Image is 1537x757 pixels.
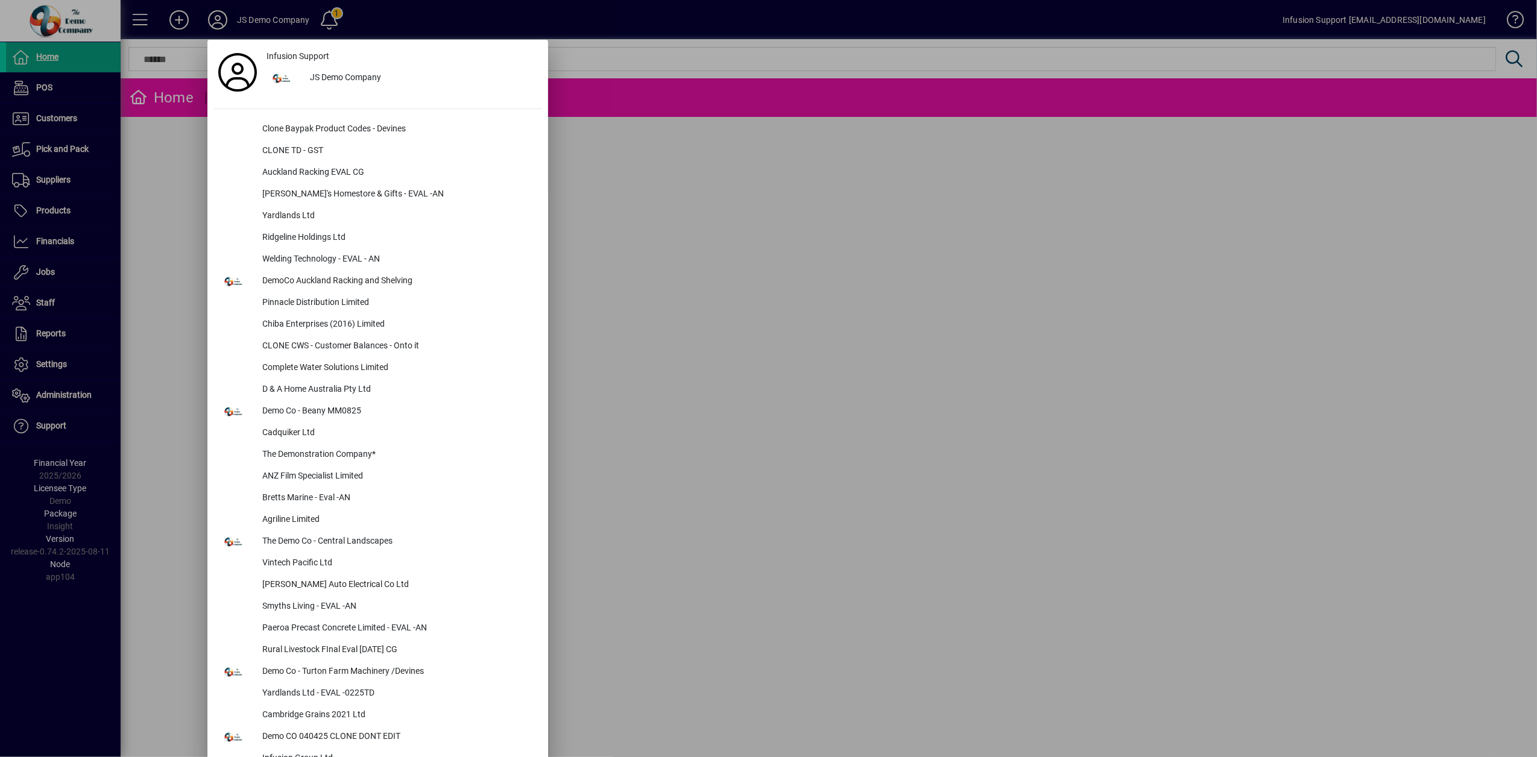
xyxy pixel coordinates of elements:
[213,553,542,574] button: Vintech Pacific Ltd
[253,509,542,531] div: Agriline Limited
[213,140,542,162] button: CLONE TD - GST
[262,46,542,68] a: Infusion Support
[253,357,542,379] div: Complete Water Solutions Limited
[253,422,542,444] div: Cadquiker Ltd
[253,140,542,162] div: CLONE TD - GST
[253,683,542,705] div: Yardlands Ltd - EVAL -0225TD
[213,292,542,314] button: Pinnacle Distribution Limited
[253,314,542,336] div: Chiba Enterprises (2016) Limited
[213,422,542,444] button: Cadquiker Ltd
[253,661,542,683] div: Demo Co - Turton Farm Machinery /Devines
[213,162,542,184] button: Auckland Racking EVAL CG
[213,639,542,661] button: Rural Livestock FInal Eval [DATE] CG
[253,271,542,292] div: DemoCo Auckland Racking and Shelving
[253,531,542,553] div: The Demo Co - Central Landscapes
[213,488,542,509] button: Bretts Marine - Eval -AN
[253,553,542,574] div: Vintech Pacific Ltd
[253,618,542,639] div: Paeroa Precast Concrete Limited - EVAL -AN
[253,379,542,401] div: D & A Home Australia Pty Ltd
[213,249,542,271] button: Welding Technology - EVAL - AN
[213,531,542,553] button: The Demo Co - Central Landscapes
[253,444,542,466] div: The Demonstration Company*
[253,184,542,206] div: [PERSON_NAME]'s Homestore & Gifts - EVAL -AN
[213,509,542,531] button: Agriline Limited
[253,336,542,357] div: CLONE CWS - Customer Balances - Onto it
[253,206,542,227] div: Yardlands Ltd
[213,705,542,726] button: Cambridge Grains 2021 Ltd
[213,466,542,488] button: ANZ Film Specialist Limited
[213,726,542,748] button: Demo CO 040425 CLONE DONT EDIT
[300,68,542,89] div: JS Demo Company
[253,466,542,488] div: ANZ Film Specialist Limited
[213,683,542,705] button: Yardlands Ltd - EVAL -0225TD
[267,50,329,63] span: Infusion Support
[213,357,542,379] button: Complete Water Solutions Limited
[213,401,542,422] button: Demo Co - Beany MM0825
[253,488,542,509] div: Bretts Marine - Eval -AN
[213,61,262,83] a: Profile
[213,379,542,401] button: D & A Home Australia Pty Ltd
[253,705,542,726] div: Cambridge Grains 2021 Ltd
[253,119,542,140] div: Clone Baypak Product Codes - Devines
[213,206,542,227] button: Yardlands Ltd
[253,162,542,184] div: Auckland Racking EVAL CG
[213,618,542,639] button: Paeroa Precast Concrete Limited - EVAL -AN
[253,249,542,271] div: Welding Technology - EVAL - AN
[213,227,542,249] button: Ridgeline Holdings Ltd
[253,596,542,618] div: Smyths Living - EVAL -AN
[213,314,542,336] button: Chiba Enterprises (2016) Limited
[213,661,542,683] button: Demo Co - Turton Farm Machinery /Devines
[253,227,542,249] div: Ridgeline Holdings Ltd
[213,574,542,596] button: [PERSON_NAME] Auto Electrical Co Ltd
[213,119,542,140] button: Clone Baypak Product Codes - Devines
[253,292,542,314] div: Pinnacle Distribution Limited
[253,574,542,596] div: [PERSON_NAME] Auto Electrical Co Ltd
[213,271,542,292] button: DemoCo Auckland Racking and Shelving
[213,444,542,466] button: The Demonstration Company*
[253,401,542,422] div: Demo Co - Beany MM0825
[213,336,542,357] button: CLONE CWS - Customer Balances - Onto it
[213,184,542,206] button: [PERSON_NAME]'s Homestore & Gifts - EVAL -AN
[253,726,542,748] div: Demo CO 040425 CLONE DONT EDIT
[253,639,542,661] div: Rural Livestock FInal Eval [DATE] CG
[262,68,542,89] button: JS Demo Company
[213,596,542,618] button: Smyths Living - EVAL -AN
